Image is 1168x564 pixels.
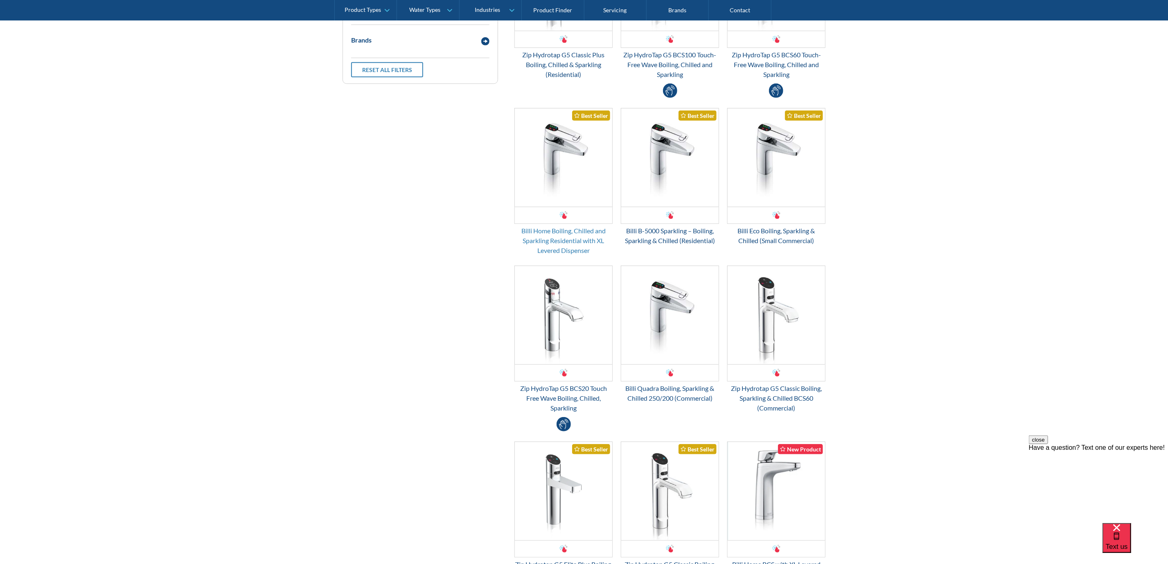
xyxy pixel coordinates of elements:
[621,50,719,79] div: Zip HydroTap G5 BCS100 Touch-Free Wave Boiling, Chilled and Sparkling
[727,226,825,246] div: Billi Eco Boiling, Sparkling & Chilled (Small Commercial)
[785,111,823,121] div: Best Seller
[410,7,441,14] div: Water Types
[728,266,825,364] img: Zip Hydrotap G5 Classic Boiling, Sparkling & Chilled BCS60 (Commercial)
[679,444,717,454] div: Best Seller
[514,384,613,413] div: Zip HydroTap G5 BCS20 Touch Free Wave Boiling, Chilled, Sparkling
[515,442,612,540] img: Zip Hydrotap G5 Elite Plus Boiling, Chilled & Sparkling (Residential)
[778,444,823,454] div: New Product
[728,108,825,207] img: Billi Eco Boiling, Sparkling & Chilled (Small Commercial)
[727,108,825,246] a: Billi Eco Boiling, Sparkling & Chilled (Small Commercial)Best SellerBilli Eco Boiling, Sparkling ...
[351,35,372,45] div: Brands
[621,266,719,364] img: Billi Quadra Boiling, Sparkling & Chilled 250/200 (Commercial)
[475,7,500,14] div: Industries
[351,62,423,77] a: Reset all filters
[621,266,719,403] a: Billi Quadra Boiling, Sparkling & Chilled 250/200 (Commercial)Billi Quadra Boiling, Sparkling & C...
[679,111,717,121] div: Best Seller
[727,384,825,413] div: Zip Hydrotap G5 Classic Boiling, Sparkling & Chilled BCS60 (Commercial)
[1029,435,1168,534] iframe: podium webchat widget prompt
[621,442,719,540] img: Zip Hydrotap G5 Classic Boiling, Sparkling & Chilled BCS20 (Commercial)
[345,7,381,14] div: Product Types
[728,442,825,540] img: Billi Home BCS with XL Levered Tap
[621,108,719,207] img: Billi B-5000 Sparkling – Boiling, Sparkling & Chilled (Residential)
[727,50,825,79] div: Zip HydroTap G5 BCS60 Touch-Free Wave Boiling, Chilled and Sparkling
[514,226,613,255] div: Billi Home Boiling, Chilled and Sparkling Residential with XL Levered Dispenser
[514,266,613,413] a: Zip HydroTap G5 BCS20 Touch Free Wave Boiling, Chilled, SparklingZip HydroTap G5 BCS20 Touch Free...
[621,108,719,246] a: Billi B-5000 Sparkling – Boiling, Sparkling & Chilled (Residential)Best SellerBilli B-5000 Sparkl...
[514,50,613,79] div: Zip Hydrotap G5 Classic Plus Boiling, Chilled & Sparkling (Residential)
[621,384,719,403] div: Billi Quadra Boiling, Sparkling & Chilled 250/200 (Commercial)
[515,108,612,207] img: Billi Home Boiling, Chilled and Sparkling Residential with XL Levered Dispenser
[515,266,612,364] img: Zip HydroTap G5 BCS20 Touch Free Wave Boiling, Chilled, Sparkling
[1103,523,1168,564] iframe: podium webchat widget bubble
[621,226,719,246] div: Billi B-5000 Sparkling – Boiling, Sparkling & Chilled (Residential)
[514,108,613,255] a: Billi Home Boiling, Chilled and Sparkling Residential with XL Levered DispenserBest SellerBilli H...
[727,266,825,413] a: Zip Hydrotap G5 Classic Boiling, Sparkling & Chilled BCS60 (Commercial)Zip Hydrotap G5 Classic Bo...
[572,111,610,121] div: Best Seller
[572,444,610,454] div: Best Seller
